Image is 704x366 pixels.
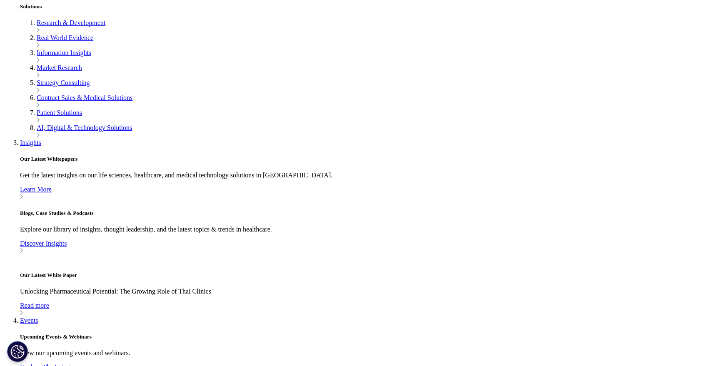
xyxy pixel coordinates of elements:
[20,139,41,146] a: Insights
[20,317,38,324] a: Events
[37,79,90,86] a: Strategy Consulting
[20,349,701,357] p: View our upcoming events and webinars.
[20,3,701,10] h5: Solutions
[37,124,132,131] a: AI, Digital & Technology Solutions
[20,240,701,255] a: Discover Insights
[20,172,701,179] p: Get the latest insights on our life sciences, healthcare, and medical technology solutions in [GE...
[20,334,701,340] h5: Upcoming Events & Webinars
[37,94,132,101] a: Contract Sales & Medical Solutions
[37,34,93,41] a: Real World Evidence
[20,226,701,233] p: Explore our library of insights, thought leadership, and the latest topics & trends in healthcare.
[20,288,701,295] p: Unlocking Pharmaceutical Potential: The Growing Role of Thai Clinics
[37,64,82,71] a: Market Research
[20,186,701,201] a: Learn More
[20,210,701,217] h5: Blogs, Case Studies & Podcasts
[37,109,82,116] a: Patient Solutions
[20,156,701,162] h5: Our Latest Whitepapers
[37,19,105,26] a: Research & Development
[20,272,701,279] h5: Our Latest White Paper
[7,341,28,362] button: Cookies Settings
[20,302,701,317] a: Read more
[37,49,91,56] a: Information Insights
